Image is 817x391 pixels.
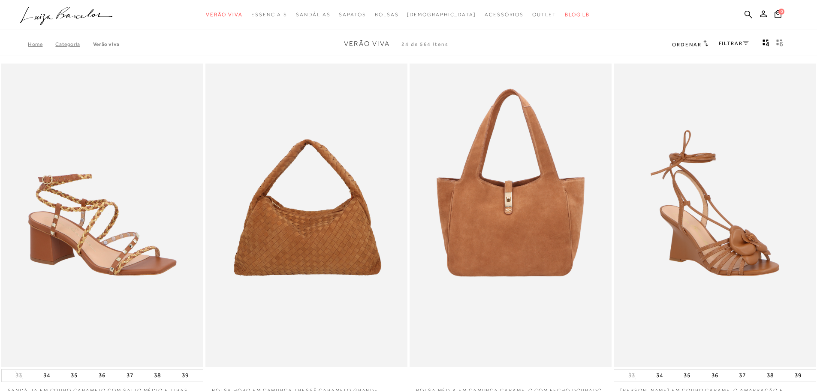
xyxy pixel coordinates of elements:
img: BOLSA MÉDIA EM CAMURÇA CARAMELO COM FECHO DOURADO [410,65,611,366]
span: Acessórios [485,12,524,18]
a: FILTRAR [719,40,749,46]
a: Verão Viva [93,41,120,47]
img: SANDÁLIA ANABELA EM COURO CARAMELO AMARRAÇÃO E APLICAÇÃO FLORAL [615,65,815,366]
span: Bolsas [375,12,399,18]
img: BOLSA HOBO EM CAMURÇA TRESSÊ CARAMELO GRANDE [206,65,407,366]
a: categoryNavScreenReaderText [375,7,399,23]
span: Verão Viva [206,12,243,18]
button: 35 [681,370,693,382]
span: Essenciais [251,12,287,18]
button: 34 [41,370,53,382]
button: 37 [736,370,748,382]
span: BLOG LB [565,12,590,18]
img: SANDÁLIA EM COURO CARAMELO COM SALTO MÉDIO E TIRAS TRANÇADAS TRICOLOR [2,65,202,366]
a: categoryNavScreenReaderText [532,7,556,23]
button: 33 [13,371,25,379]
a: SANDÁLIA ANABELA EM COURO CARAMELO AMARRAÇÃO E APLICAÇÃO FLORAL SANDÁLIA ANABELA EM COURO CARAMEL... [615,65,815,366]
a: categoryNavScreenReaderText [251,7,287,23]
button: 33 [626,371,638,379]
button: 38 [151,370,163,382]
a: BLOG LB [565,7,590,23]
span: Verão Viva [344,40,390,48]
a: categoryNavScreenReaderText [485,7,524,23]
span: 0 [778,9,784,15]
span: Outlet [532,12,556,18]
button: 0 [772,9,784,21]
a: categoryNavScreenReaderText [296,7,330,23]
a: BOLSA HOBO EM CAMURÇA TRESSÊ CARAMELO GRANDE BOLSA HOBO EM CAMURÇA TRESSÊ CARAMELO GRANDE [206,65,407,366]
a: BOLSA MÉDIA EM CAMURÇA CARAMELO COM FECHO DOURADO BOLSA MÉDIA EM CAMURÇA CARAMELO COM FECHO DOURADO [410,65,611,366]
span: [DEMOGRAPHIC_DATA] [407,12,476,18]
button: 34 [654,370,666,382]
a: categoryNavScreenReaderText [206,7,243,23]
button: 36 [709,370,721,382]
button: 36 [96,370,108,382]
a: categoryNavScreenReaderText [339,7,366,23]
button: 38 [764,370,776,382]
button: Mostrar 4 produtos por linha [760,39,772,50]
button: 39 [179,370,191,382]
span: 24 de 564 itens [401,41,449,47]
button: 35 [68,370,80,382]
a: SANDÁLIA EM COURO CARAMELO COM SALTO MÉDIO E TIRAS TRANÇADAS TRICOLOR SANDÁLIA EM COURO CARAMELO ... [2,65,202,366]
button: 39 [792,370,804,382]
a: noSubCategoriesText [407,7,476,23]
span: Sandálias [296,12,330,18]
button: gridText6Desc [774,39,786,50]
span: Sapatos [339,12,366,18]
a: Categoria [55,41,93,47]
a: Home [28,41,55,47]
span: Ordenar [672,42,701,48]
button: 37 [124,370,136,382]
